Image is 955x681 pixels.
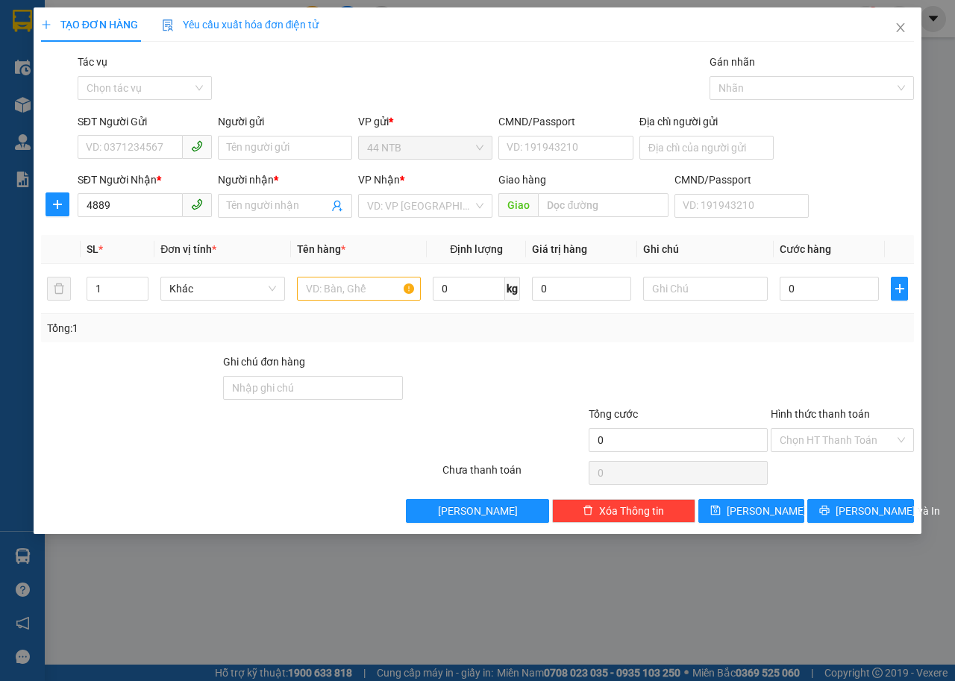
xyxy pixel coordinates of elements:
label: Hình thức thanh toán [771,408,870,420]
span: SL [87,243,98,255]
span: close [895,22,907,34]
span: printer [819,505,830,517]
label: Gán nhãn [710,56,755,68]
label: Ghi chú đơn hàng [223,356,305,368]
div: Chưa thanh toán [441,462,587,488]
input: 0 [532,277,631,301]
span: user-add [331,200,343,212]
span: kg [505,277,520,301]
span: Khác [169,277,276,300]
div: Người nhận [218,172,352,188]
button: printer[PERSON_NAME] và In [807,499,914,523]
input: Địa chỉ của người gửi [639,136,774,160]
span: phone [191,198,203,210]
img: icon [162,19,174,31]
button: plus [891,277,908,301]
span: phone [191,140,203,152]
button: save[PERSON_NAME] [698,499,805,523]
span: Tên hàng [297,243,345,255]
span: save [710,505,721,517]
span: TẠO ĐƠN HÀNG [41,19,138,31]
input: Dọc đường [538,193,668,217]
input: VD: Bàn, Ghế [297,277,422,301]
span: VP Nhận [358,174,400,186]
span: delete [583,505,593,517]
span: Tổng cước [589,408,638,420]
span: 44 NTB [367,136,483,159]
span: Định lượng [450,243,503,255]
div: VP gửi [358,113,492,130]
span: Giao hàng [498,174,546,186]
span: Cước hàng [780,243,831,255]
div: CMND/Passport [674,172,809,188]
div: CMND/Passport [498,113,633,130]
span: Yêu cầu xuất hóa đơn điện tử [162,19,319,31]
span: Giá trị hàng [532,243,587,255]
input: Ghi Chú [643,277,768,301]
span: plus [892,283,907,295]
span: Đơn vị tính [160,243,216,255]
span: plus [41,19,51,30]
button: [PERSON_NAME] [406,499,549,523]
span: Giao [498,193,538,217]
div: Người gửi [218,113,352,130]
div: Tổng: 1 [47,320,370,336]
div: SĐT Người Gửi [78,113,212,130]
span: [PERSON_NAME] và In [836,503,940,519]
div: SĐT Người Nhận [78,172,212,188]
div: Địa chỉ người gửi [639,113,774,130]
button: Close [880,7,921,49]
button: deleteXóa Thông tin [552,499,695,523]
button: plus [46,192,69,216]
button: delete [47,277,71,301]
span: [PERSON_NAME] [727,503,807,519]
label: Tác vụ [78,56,107,68]
span: [PERSON_NAME] [438,503,518,519]
span: plus [46,198,69,210]
th: Ghi chú [637,235,774,264]
input: Ghi chú đơn hàng [223,376,403,400]
span: Xóa Thông tin [599,503,664,519]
